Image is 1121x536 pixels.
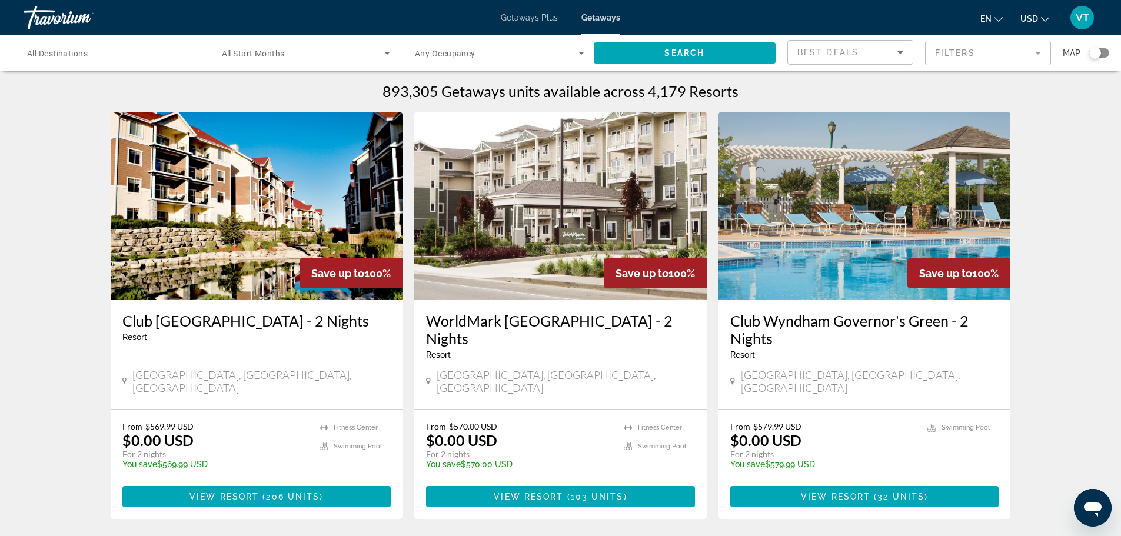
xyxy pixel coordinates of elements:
span: Map [1063,45,1080,61]
span: ( ) [563,492,627,501]
button: View Resort(206 units) [122,486,391,507]
p: $0.00 USD [122,431,194,449]
button: Filter [925,40,1051,66]
span: en [980,14,992,24]
span: Save up to [919,267,972,279]
p: $570.00 USD [426,460,612,469]
span: Fitness Center [334,424,378,431]
a: Travorium [24,2,141,33]
mat-select: Sort by [797,45,903,59]
span: [GEOGRAPHIC_DATA], [GEOGRAPHIC_DATA], [GEOGRAPHIC_DATA] [741,368,999,394]
span: Save up to [616,267,668,279]
button: Change language [980,10,1003,27]
span: You save [122,460,157,469]
span: Any Occupancy [415,49,475,58]
span: [GEOGRAPHIC_DATA], [GEOGRAPHIC_DATA], [GEOGRAPHIC_DATA] [437,368,695,394]
div: 100% [604,258,707,288]
button: Search [594,42,776,64]
span: Search [664,48,704,58]
span: Resort [122,332,147,342]
span: $570.00 USD [449,421,497,431]
span: Swimming Pool [334,442,382,450]
span: From [730,421,750,431]
span: 32 units [877,492,924,501]
button: View Resort(32 units) [730,486,999,507]
span: Swimming Pool [942,424,990,431]
span: [GEOGRAPHIC_DATA], [GEOGRAPHIC_DATA], [GEOGRAPHIC_DATA] [132,368,391,394]
span: Resort [426,350,451,359]
span: View Resort [494,492,563,501]
div: 100% [907,258,1010,288]
span: 103 units [571,492,624,501]
span: You save [730,460,765,469]
span: ( ) [870,492,928,501]
span: From [122,421,142,431]
button: User Menu [1067,5,1097,30]
p: $0.00 USD [730,431,801,449]
span: From [426,421,446,431]
img: A871E01X.jpg [414,112,707,300]
span: Best Deals [797,48,859,57]
button: View Resort(103 units) [426,486,695,507]
span: You save [426,460,461,469]
a: WorldMark [GEOGRAPHIC_DATA] - 2 Nights [426,312,695,347]
iframe: Button to launch messaging window [1074,489,1112,527]
span: $579.99 USD [753,421,801,431]
span: Resort [730,350,755,359]
img: C380O01X.jpg [718,112,1011,300]
span: USD [1020,14,1038,24]
span: ( ) [259,492,323,501]
div: 100% [300,258,403,288]
p: For 2 nights [730,449,916,460]
p: $579.99 USD [730,460,916,469]
span: $569.99 USD [145,421,194,431]
span: All Start Months [222,49,285,58]
span: Fitness Center [638,424,682,431]
a: Getaways Plus [501,13,558,22]
span: 206 units [266,492,320,501]
span: All Destinations [27,49,88,58]
span: View Resort [801,492,870,501]
span: Save up to [311,267,364,279]
span: Swimming Pool [638,442,686,450]
a: Club [GEOGRAPHIC_DATA] - 2 Nights [122,312,391,329]
p: For 2 nights [426,449,612,460]
span: VT [1076,12,1089,24]
p: $0.00 USD [426,431,497,449]
a: Club Wyndham Governor's Green - 2 Nights [730,312,999,347]
p: $569.99 USD [122,460,308,469]
p: For 2 nights [122,449,308,460]
button: Change currency [1020,10,1049,27]
span: View Resort [189,492,259,501]
img: C490E01X.jpg [111,112,403,300]
a: Getaways [581,13,620,22]
h1: 893,305 Getaways units available across 4,179 Resorts [382,82,739,100]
